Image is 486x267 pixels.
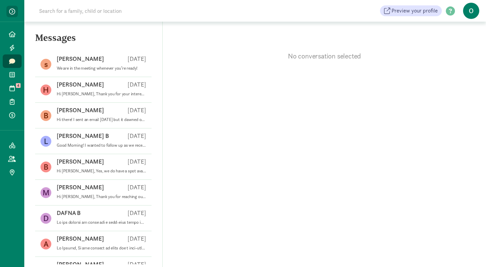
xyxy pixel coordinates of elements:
[57,143,146,148] p: Good Morning! I wanted to follow up as we received your waitlist application. I will also email y...
[57,245,146,251] p: Lo Ipsumd, Si ame consect ad elits doe t inci-utla etdol mag aliq en adm Veniam Quisnos exer ull ...
[57,80,104,89] p: [PERSON_NAME]
[57,66,146,71] p: We are in the meeting whenever you’re ready!
[40,187,51,198] figure: M
[57,183,104,191] p: [PERSON_NAME]
[57,157,104,166] p: [PERSON_NAME]
[391,7,438,15] span: Preview your profile
[57,91,146,97] p: Hi [PERSON_NAME], Thank you for your interest in Our Beginning School as a potential partner in y...
[40,59,51,70] figure: s
[3,81,22,95] a: 4
[57,209,81,217] p: DAFNA B
[40,110,51,121] figure: B
[463,3,479,19] span: O
[35,4,224,18] input: Search for a family, child or location
[40,162,51,172] figure: B
[57,55,104,63] p: [PERSON_NAME]
[40,213,51,224] figure: D
[128,183,146,191] p: [DATE]
[40,136,51,147] figure: L
[57,132,109,140] p: [PERSON_NAME] B
[380,5,442,16] a: Preview your profile
[16,83,21,88] span: 4
[57,194,146,199] p: Hi [PERSON_NAME], Thank you for reaching out. Do you have time later [DATE] to talk more on the p...
[128,55,146,63] p: [DATE]
[163,51,486,61] p: No conversation selected
[128,132,146,140] p: [DATE]
[128,157,146,166] p: [DATE]
[40,239,51,249] figure: A
[57,117,146,122] p: Hi there! I sent an email [DATE] but it dawned on me that all of our communications have been thr...
[57,235,104,243] p: [PERSON_NAME]
[57,168,146,174] p: Hi [PERSON_NAME], Yes, we do have a spot available for 4 weeks for your [DEMOGRAPHIC_DATA]. Would...
[128,209,146,217] p: [DATE]
[128,80,146,89] p: [DATE]
[24,32,162,49] h5: Messages
[57,220,146,225] p: Lo ips dolorsi am conse adi e sedd-eius tempo inc utla et dol Magnaa Enimadm veni qui nostru ex u...
[128,106,146,114] p: [DATE]
[40,84,51,95] figure: H
[57,106,104,114] p: [PERSON_NAME]
[128,235,146,243] p: [DATE]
